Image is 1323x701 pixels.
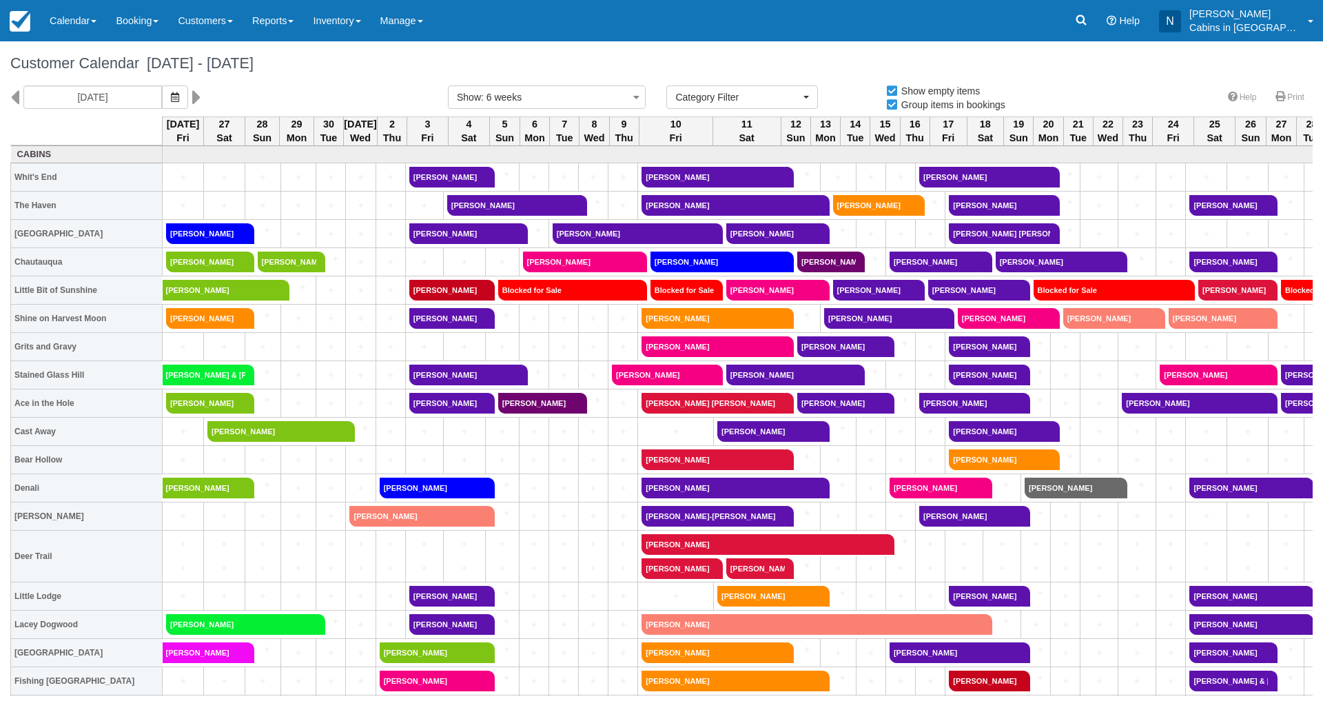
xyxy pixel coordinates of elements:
a: + [582,312,604,326]
a: + [1051,421,1077,436]
a: + [1054,396,1076,411]
a: [PERSON_NAME] [833,280,916,301]
a: [PERSON_NAME]-[PERSON_NAME] [642,506,785,527]
a: [PERSON_NAME] [498,393,579,414]
a: [PERSON_NAME] [717,421,820,442]
a: + [1021,506,1047,520]
a: [PERSON_NAME] [409,280,486,301]
a: [PERSON_NAME] [1025,478,1118,498]
a: + [612,170,634,185]
a: [PERSON_NAME] [949,195,1050,216]
a: [PERSON_NAME] [642,195,820,216]
a: + [919,340,941,354]
a: + [1054,340,1076,354]
span: Group items in bookings [885,99,1016,109]
a: + [409,453,440,467]
p: Cabins in [GEOGRAPHIC_DATA] [1189,21,1300,34]
a: + [486,506,515,520]
a: + [582,170,604,185]
a: + [349,312,371,326]
a: + [1231,453,1264,467]
a: + [380,453,402,467]
a: [PERSON_NAME] [958,308,1051,329]
a: + [489,255,515,270]
a: + [523,453,545,467]
a: + [860,453,882,467]
a: + [207,453,241,467]
a: + [285,481,313,496]
a: [PERSON_NAME] [409,393,486,414]
a: + [166,340,200,354]
a: + [612,199,634,213]
a: + [349,199,371,213]
a: + [1160,453,1182,467]
a: + [166,170,200,185]
a: + [860,481,882,496]
a: + [320,340,342,354]
a: + [285,396,313,411]
a: + [447,425,482,439]
a: + [1269,195,1300,210]
a: + [919,453,941,467]
a: + [1054,368,1076,383]
a: [PERSON_NAME] [642,167,785,187]
a: [PERSON_NAME] [207,421,346,442]
div: N [1159,10,1181,32]
a: + [245,478,277,492]
a: + [1122,425,1152,439]
a: + [578,393,604,407]
a: [PERSON_NAME] [642,478,820,498]
a: + [409,340,440,354]
a: [PERSON_NAME] [890,252,983,272]
a: [PERSON_NAME] [890,478,983,498]
a: + [207,509,241,524]
a: + [166,509,200,524]
a: [PERSON_NAME] [PERSON_NAME] [949,223,1050,244]
a: [PERSON_NAME] [949,449,1050,470]
a: [PERSON_NAME] [642,449,785,470]
a: + [821,223,852,238]
a: + [166,453,200,467]
a: [PERSON_NAME] [166,308,245,329]
a: + [346,421,372,436]
a: + [380,170,402,185]
a: + [486,308,515,323]
a: + [409,199,440,213]
a: [PERSON_NAME] & [PERSON_NAME] [163,365,245,385]
a: + [860,170,882,185]
a: + [612,340,634,354]
a: + [285,453,313,467]
a: + [380,283,402,298]
a: + [885,393,912,407]
a: + [1084,170,1114,185]
a: + [856,365,882,379]
a: + [1084,396,1114,411]
a: + [349,340,371,354]
a: + [1122,453,1152,467]
a: [PERSON_NAME] [258,252,316,272]
a: [PERSON_NAME] [949,421,1050,442]
a: + [1272,227,1300,241]
a: + [245,223,277,238]
a: + [553,312,575,326]
a: + [1160,340,1182,354]
a: + [349,396,371,411]
a: + [489,425,515,439]
a: [PERSON_NAME] [166,393,245,414]
a: + [612,312,634,326]
a: [PERSON_NAME] [1122,393,1269,414]
a: [PERSON_NAME] [409,167,486,187]
a: + [207,170,241,185]
a: + [1122,227,1152,241]
a: + [320,283,342,298]
a: + [1231,227,1264,241]
a: + [320,199,342,213]
a: + [553,425,575,439]
a: + [519,223,545,238]
a: Cabins [14,148,159,161]
a: + [1021,365,1047,379]
a: + [1084,340,1114,354]
a: + [1272,170,1300,185]
a: + [1272,425,1300,439]
a: + [489,340,515,354]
